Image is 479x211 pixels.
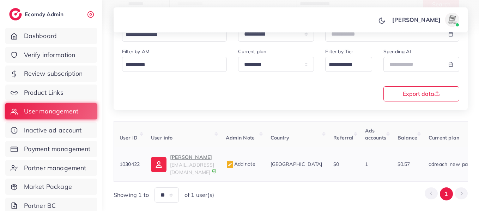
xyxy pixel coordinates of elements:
button: Export data [383,86,459,101]
span: $0 [333,161,339,167]
span: Ads accounts [365,128,386,141]
a: Partner management [5,160,97,176]
span: Verify information [24,50,75,60]
span: User info [151,135,172,141]
a: User management [5,103,97,119]
span: [GEOGRAPHIC_DATA] [271,161,322,167]
span: of 1 user(s) [184,191,214,199]
span: Add note [226,161,255,167]
a: Product Links [5,85,97,101]
input: Search for option [123,60,218,70]
a: [PERSON_NAME][EMAIL_ADDRESS][DOMAIN_NAME] [151,153,214,176]
label: Filter by AM [122,48,150,55]
span: Review subscription [24,69,83,78]
span: 1030422 [120,161,140,167]
span: Partner management [24,163,86,173]
img: avatar [445,13,459,27]
span: Country [271,135,290,141]
span: Balance [398,135,417,141]
span: Current plan [429,135,459,141]
img: logo [9,8,22,20]
button: Go to page 1 [440,187,453,200]
span: Referral [333,135,353,141]
p: [PERSON_NAME] [170,153,214,161]
a: Dashboard [5,28,97,44]
a: Market Package [5,179,97,195]
a: [PERSON_NAME]avatar [388,13,462,27]
ul: Pagination [425,187,468,200]
h2: Ecomdy Admin [25,11,65,18]
span: Market Package [24,182,72,191]
label: Current plan [238,48,266,55]
span: Admin Note [226,135,255,141]
img: admin_note.cdd0b510.svg [226,160,234,169]
span: Showing 1 to [114,191,149,199]
span: Product Links [24,88,63,97]
a: Inactive ad account [5,122,97,138]
img: ic-user-info.36bf1079.svg [151,157,166,172]
img: 9CAL8B2pu8EFxCJHYAAAAldEVYdGRhdGU6Y3JlYXRlADIwMjItMTItMDlUMDQ6NTg6MzkrMDA6MDBXSlgLAAAAJXRFWHRkYXR... [212,169,217,174]
p: [PERSON_NAME] [392,15,441,24]
div: Search for option [122,57,227,72]
a: Payment management [5,141,97,157]
a: Review subscription [5,66,97,82]
span: Payment management [24,144,91,154]
span: Partner BC [24,201,56,210]
a: Verify information [5,47,97,63]
span: 1 [365,161,368,167]
span: Inactive ad account [24,126,82,135]
input: Search for option [326,60,363,70]
a: logoEcomdy Admin [9,8,65,20]
span: User management [24,107,78,116]
span: User ID [120,135,138,141]
span: Export data [403,91,440,97]
label: Filter by Tier [325,48,353,55]
div: Search for option [325,57,372,72]
span: [EMAIL_ADDRESS][DOMAIN_NAME] [170,162,214,175]
span: $0.57 [398,161,410,167]
span: Dashboard [24,31,57,41]
label: Spending At [383,48,412,55]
